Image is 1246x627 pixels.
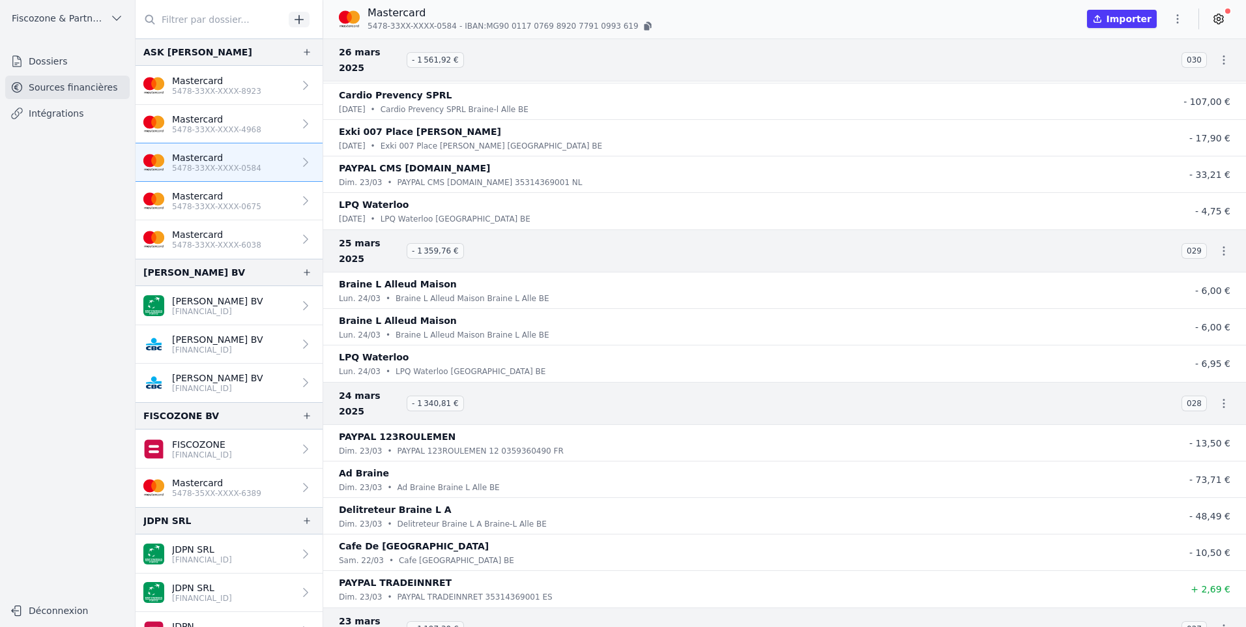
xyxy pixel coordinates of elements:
p: 5478-33XX-XXXX-0584 [172,163,261,173]
a: JDPN SRL [FINANCIAL_ID] [136,534,323,574]
div: JDPN SRL [143,513,191,529]
img: BNP_BE_BUSINESS_GEBABEBB.png [143,544,164,564]
p: FISCOZONE [172,438,232,451]
p: dim. 23/03 [339,445,382,458]
img: imageedit_2_6530439554.png [143,113,164,134]
p: [FINANCIAL_ID] [172,306,263,317]
img: CBC_CREGBEBB.png [143,372,164,393]
a: Mastercard 5478-35XX-XXXX-6389 [136,469,323,507]
div: • [371,212,375,226]
span: - 33,21 € [1189,169,1230,180]
div: • [386,328,390,342]
img: imageedit_2_6530439554.png [143,190,164,211]
a: Mastercard 5478-33XX-XXXX-0584 [136,143,323,182]
div: • [387,445,392,458]
p: Cafe [GEOGRAPHIC_DATA] BE [399,554,514,567]
p: Cardio Prevency SPRL [339,87,452,103]
span: 25 mars 2025 [339,235,401,267]
p: Ad Braine [339,465,389,481]
p: Braine L Alleud Maison Braine L Alle BE [396,292,549,305]
p: lun. 24/03 [339,328,381,342]
img: imageedit_2_6530439554.png [143,229,164,250]
a: [PERSON_NAME] BV [FINANCIAL_ID] [136,286,323,325]
p: Mastercard [172,190,261,203]
a: Dossiers [5,50,130,73]
p: PAYPAL 123ROULEMEN 12 0359360490 FR [398,445,564,458]
input: Filtrer par dossier... [136,8,284,31]
p: [FINANCIAL_ID] [172,450,232,460]
button: Déconnexion [5,600,130,621]
p: lun. 24/03 [339,365,381,378]
span: - 6,00 € [1195,285,1230,296]
p: LPQ Waterloo [GEOGRAPHIC_DATA] BE [396,365,545,378]
span: - 10,50 € [1189,547,1230,558]
p: 5478-33XX-XXXX-6038 [172,240,261,250]
p: 5478-33XX-XXXX-0675 [172,201,261,212]
p: Mastercard [172,476,261,489]
p: PAYPAL CMS [DOMAIN_NAME] [339,160,490,176]
p: Braine L Alleud Maison [339,276,457,292]
p: 5478-35XX-XXXX-6389 [172,488,261,499]
a: JDPN SRL [FINANCIAL_ID] [136,574,323,612]
span: 26 mars 2025 [339,44,401,76]
a: FISCOZONE [FINANCIAL_ID] [136,430,323,469]
img: BNP_BE_BUSINESS_GEBABEBB.png [143,295,164,316]
a: [PERSON_NAME] BV [FINANCIAL_ID] [136,325,323,364]
p: Mastercard [172,151,261,164]
p: Mastercard [368,5,654,21]
a: Mastercard 5478-33XX-XXXX-8923 [136,66,323,105]
img: CBC_CREGBEBB.png [143,334,164,355]
p: 5478-33XX-XXXX-4968 [172,124,261,135]
span: 029 [1181,243,1207,259]
div: • [386,365,390,378]
a: Mastercard 5478-33XX-XXXX-0675 [136,182,323,220]
div: • [387,591,392,604]
p: [DATE] [339,139,366,153]
img: imageedit_2_6530439554.png [339,8,360,29]
div: • [387,481,392,494]
span: Fiscozone & Partners BV [12,12,105,25]
p: LPQ Waterloo [339,197,409,212]
span: - 4,75 € [1195,206,1230,216]
p: [FINANCIAL_ID] [172,383,263,394]
p: Cardio Prevency SPRL Braine-l Alle BE [381,103,529,116]
p: Delitreteur Braine L A [339,502,452,518]
p: Exki 007 Place [PERSON_NAME] [339,124,501,139]
span: - 6,00 € [1195,322,1230,332]
p: Ad Braine Braine L Alle BE [398,481,500,494]
p: [FINANCIAL_ID] [172,345,263,355]
p: [FINANCIAL_ID] [172,593,232,604]
p: Mastercard [172,228,261,241]
p: PAYPAL TRADEINNRET 35314369001 ES [398,591,553,604]
div: • [371,103,375,116]
span: - 1 340,81 € [407,396,464,411]
span: - 107,00 € [1183,96,1230,107]
p: Cafe De [GEOGRAPHIC_DATA] [339,538,489,554]
p: sam. 22/03 [339,554,384,567]
p: dim. 23/03 [339,591,382,604]
a: Sources financières [5,76,130,99]
div: • [387,518,392,531]
div: • [371,139,375,153]
img: imageedit_2_6530439554.png [143,477,164,498]
p: Braine L Alleud Maison [339,313,457,328]
p: Braine L Alleud Maison Braine L Alle BE [396,328,549,342]
p: Mastercard [172,74,261,87]
button: Importer [1087,10,1157,28]
span: - 1 359,76 € [407,243,464,259]
span: - 17,90 € [1189,133,1230,143]
img: BNP_BE_BUSINESS_GEBABEBB.png [143,582,164,603]
p: 5478-33XX-XXXX-8923 [172,86,261,96]
p: LPQ Waterloo [GEOGRAPHIC_DATA] BE [381,212,530,226]
p: [PERSON_NAME] BV [172,372,263,385]
p: Delitreteur Braine L A Braine-L Alle BE [398,518,547,531]
span: IBAN: MG90 0117 0769 8920 7791 0993 619 [465,21,638,31]
a: Mastercard 5478-33XX-XXXX-4968 [136,105,323,143]
p: dim. 23/03 [339,176,382,189]
a: Intégrations [5,102,130,125]
p: JDPN SRL [172,543,232,556]
p: JDPN SRL [172,581,232,594]
img: imageedit_2_6530439554.png [143,75,164,96]
p: PAYPAL 123ROULEMEN [339,429,456,445]
a: [PERSON_NAME] BV [FINANCIAL_ID] [136,364,323,402]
